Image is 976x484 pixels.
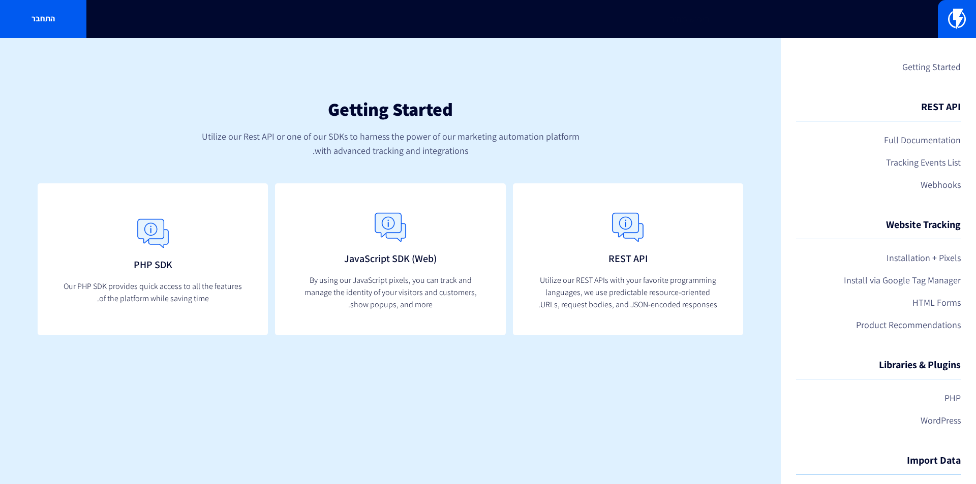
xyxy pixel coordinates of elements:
[38,183,268,335] a: PHP SDK Our PHP SDK provides quick access to all the features of the platform while saving time.
[608,253,648,264] h3: REST API
[275,183,505,335] a: JavaScript SDK (Web) By using our JavaScript pixels, you can track and manage the identity of you...
[796,455,961,475] h4: Import Data
[796,58,961,76] a: Getting Started
[370,207,411,248] img: General.png
[133,213,173,254] img: General.png
[796,176,961,193] a: Webhooks
[344,253,437,264] h3: JavaScript SDK (Web)
[537,274,719,311] p: Utilize our REST APIs with your favorite programming languages, we use predictable resource-orien...
[513,183,743,335] a: REST API Utilize our REST APIs with your favorite programming languages, we use predictable resou...
[796,412,961,429] a: WordPress
[796,390,961,407] a: PHP
[134,259,172,270] h3: PHP SDK
[193,130,588,158] p: Utilize our Rest API or one of our SDKs to harness the power of our marketing automation platform...
[259,8,717,31] input: חיפוש מהיר...
[796,249,961,267] a: Installation + Pixels
[61,99,720,119] h1: Getting Started
[607,207,648,248] img: General.png
[299,274,481,311] p: By using our JavaScript pixels, you can track and manage the identity of your visitors and custom...
[796,101,961,121] h4: REST API
[62,280,244,305] p: Our PHP SDK provides quick access to all the features of the platform while saving time.
[796,316,961,334] a: Product Recommendations
[796,154,961,171] a: Tracking Events List
[796,272,961,289] a: Install via Google Tag Manager
[796,132,961,149] a: Full Documentation
[796,294,961,311] a: HTML Forms
[796,219,961,239] h4: Website Tracking
[796,359,961,379] h4: Libraries & Plugins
